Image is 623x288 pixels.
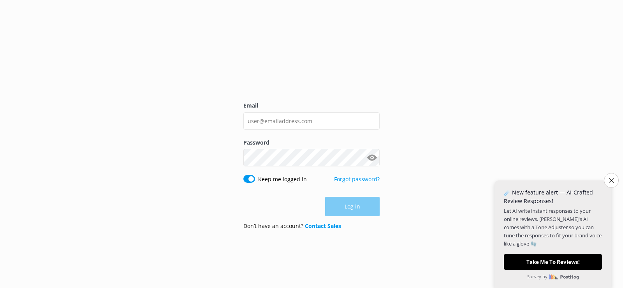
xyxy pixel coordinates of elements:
[243,101,380,110] label: Email
[364,150,380,166] button: Show password
[243,138,380,147] label: Password
[243,222,341,230] p: Don’t have an account?
[334,175,380,183] a: Forgot password?
[305,222,341,230] a: Contact Sales
[243,112,380,130] input: user@emailaddress.com
[258,175,307,184] label: Keep me logged in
